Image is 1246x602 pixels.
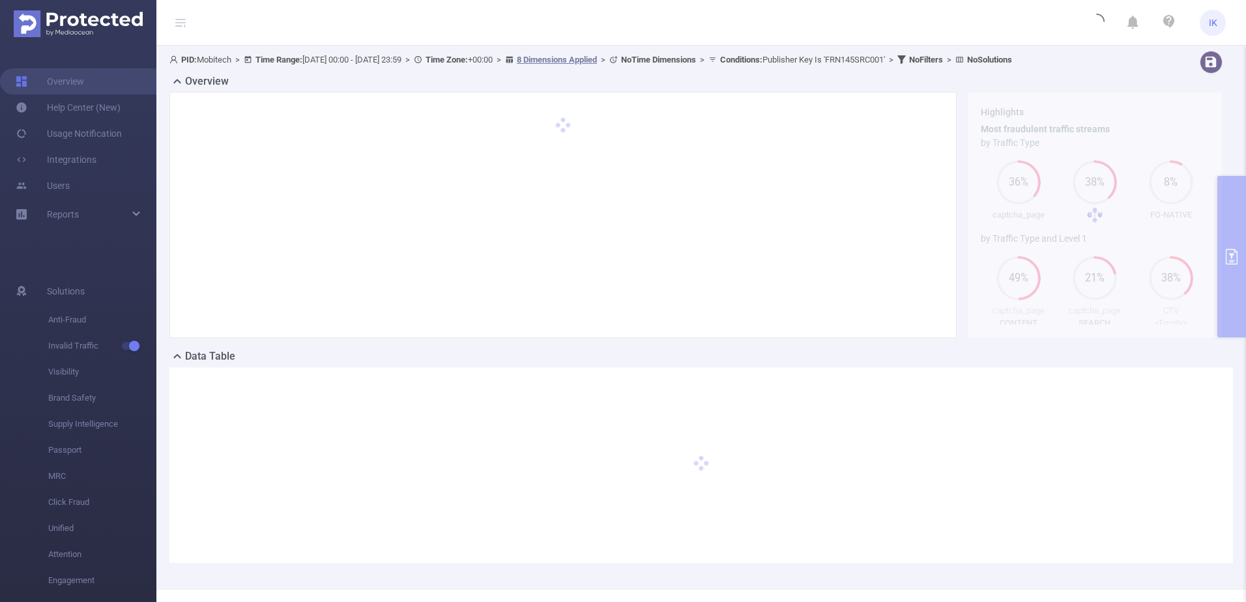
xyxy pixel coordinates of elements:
[48,567,156,594] span: Engagement
[48,541,156,567] span: Attention
[48,333,156,359] span: Invalid Traffic
[16,121,122,147] a: Usage Notification
[48,307,156,333] span: Anti-Fraud
[47,278,85,304] span: Solutions
[48,437,156,463] span: Passport
[231,55,244,64] span: >
[696,55,708,64] span: >
[255,55,302,64] b: Time Range:
[14,10,143,37] img: Protected Media
[48,359,156,385] span: Visibility
[47,209,79,220] span: Reports
[48,515,156,541] span: Unified
[1089,14,1105,32] i: icon: loading
[909,55,943,64] b: No Filters
[169,55,1012,64] span: Mobitech [DATE] 00:00 - [DATE] 23:59 +00:00
[720,55,762,64] b: Conditions :
[943,55,955,64] span: >
[967,55,1012,64] b: No Solutions
[885,55,897,64] span: >
[48,463,156,489] span: MRC
[1209,10,1217,36] span: IK
[621,55,696,64] b: No Time Dimensions
[48,489,156,515] span: Click Fraud
[48,411,156,437] span: Supply Intelligence
[597,55,609,64] span: >
[493,55,505,64] span: >
[16,68,84,94] a: Overview
[720,55,885,64] span: Publisher Key Is 'FRN145SRC001'
[401,55,414,64] span: >
[185,74,229,89] h2: Overview
[185,349,235,364] h2: Data Table
[16,173,70,199] a: Users
[16,94,121,121] a: Help Center (New)
[47,201,79,227] a: Reports
[16,147,96,173] a: Integrations
[517,55,597,64] u: 8 Dimensions Applied
[48,385,156,411] span: Brand Safety
[181,55,197,64] b: PID:
[426,55,468,64] b: Time Zone:
[169,55,181,64] i: icon: user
